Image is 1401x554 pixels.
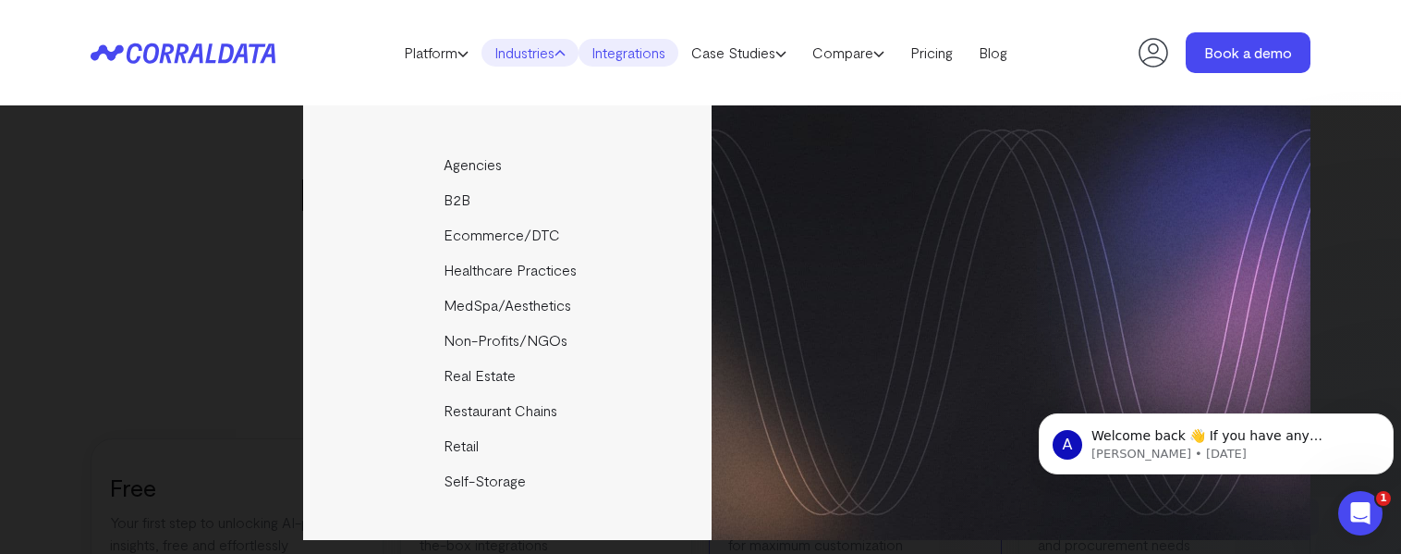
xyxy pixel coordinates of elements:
[303,393,714,428] a: Restaurant Chains
[966,39,1020,67] a: Blog
[1031,375,1401,504] iframe: Intercom notifications message
[391,39,481,67] a: Platform
[303,217,714,252] a: Ecommerce/DTC
[897,39,966,67] a: Pricing
[799,39,897,67] a: Compare
[303,252,714,288] a: Healthcare Practices
[481,39,579,67] a: Industries
[303,182,714,217] a: B2B
[303,147,714,182] a: Agencies
[303,323,714,358] a: Non-Profits/NGOs
[579,39,678,67] a: Integrations
[1186,32,1310,73] a: Book a demo
[303,358,714,393] a: Real Estate
[678,39,799,67] a: Case Studies
[303,428,714,463] a: Retail
[303,288,714,323] a: MedSpa/Aesthetics
[1376,491,1391,506] span: 1
[1338,491,1383,536] iframe: Intercom live chat
[303,463,714,499] a: Self-Storage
